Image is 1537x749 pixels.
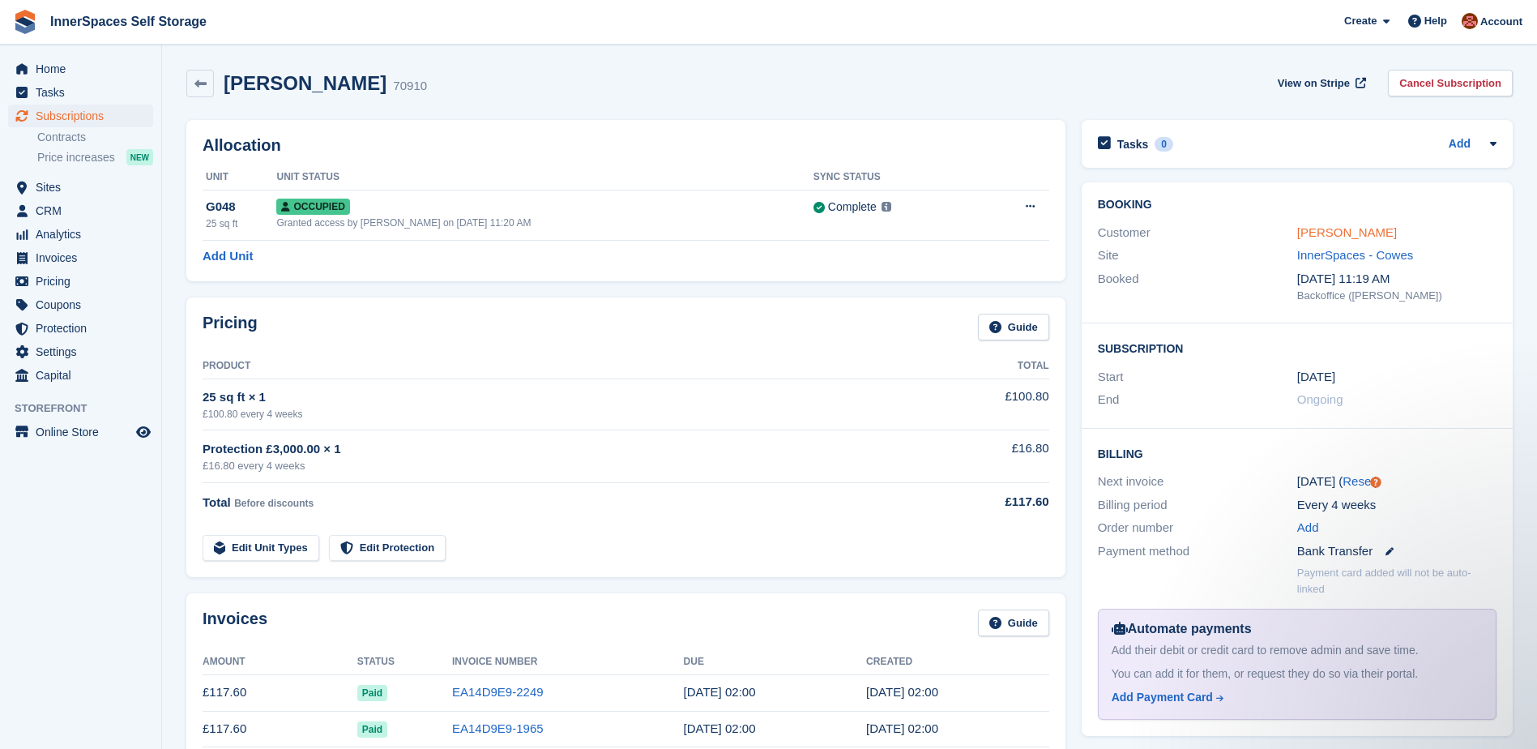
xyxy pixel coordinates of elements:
[206,216,276,231] div: 25 sq ft
[684,649,867,675] th: Due
[36,270,133,293] span: Pricing
[1098,340,1496,356] h2: Subscription
[234,498,314,509] span: Before discounts
[1297,270,1496,289] div: [DATE] 11:19 AM
[36,105,133,127] span: Subscriptions
[36,340,133,363] span: Settings
[1271,70,1369,96] a: View on Stripe
[44,8,213,35] a: InnerSpaces Self Storage
[8,105,153,127] a: menu
[276,165,813,190] th: Unit Status
[276,199,349,215] span: Occupied
[1480,14,1522,30] span: Account
[1098,224,1297,242] div: Customer
[8,246,153,269] a: menu
[134,422,153,442] a: Preview store
[203,314,258,340] h2: Pricing
[8,364,153,387] a: menu
[36,364,133,387] span: Capital
[1297,368,1335,387] time: 2025-02-25 01:00:00 UTC
[36,421,133,443] span: Online Store
[1388,70,1513,96] a: Cancel Subscription
[357,649,452,675] th: Status
[866,649,1049,675] th: Created
[1297,565,1496,597] p: Payment card added will not be auto-linked
[8,340,153,363] a: menu
[1112,666,1483,683] div: You can add it for them, or request they do so via their portal.
[1344,13,1377,29] span: Create
[329,535,446,562] a: Edit Protection
[1278,75,1350,92] span: View on Stripe
[8,223,153,246] a: menu
[393,77,427,96] div: 70910
[203,136,1049,155] h2: Allocation
[1098,519,1297,537] div: Order number
[1098,473,1297,491] div: Next invoice
[357,721,387,738] span: Paid
[36,317,133,340] span: Protection
[8,270,153,293] a: menu
[36,58,133,80] span: Home
[684,721,756,735] time: 2025-08-13 01:00:00 UTC
[1297,392,1343,406] span: Ongoing
[203,407,920,422] div: £100.80 every 4 weeks
[36,199,133,222] span: CRM
[1112,689,1476,706] a: Add Payment Card
[203,495,231,509] span: Total
[1098,542,1297,561] div: Payment method
[1098,445,1496,461] h2: Billing
[452,685,544,699] a: EA14D9E9-2249
[1098,246,1297,265] div: Site
[978,314,1049,340] a: Guide
[8,317,153,340] a: menu
[1117,137,1149,152] h2: Tasks
[1112,642,1483,659] div: Add their debit or credit card to remove admin and save time.
[36,223,133,246] span: Analytics
[8,58,153,80] a: menu
[8,176,153,199] a: menu
[203,649,357,675] th: Amount
[813,165,977,190] th: Sync Status
[1098,496,1297,515] div: Billing period
[203,535,319,562] a: Edit Unit Types
[1462,13,1478,29] img: Abby Tilley
[1112,689,1213,706] div: Add Payment Card
[1297,473,1496,491] div: [DATE] ( )
[1155,137,1173,152] div: 0
[13,10,37,34] img: stora-icon-8386f47178a22dfd0bd8f6a31ec36ba5ce8667c1dd55bd0f319d3a0aa187defe.svg
[1098,270,1297,304] div: Booked
[882,202,891,212] img: icon-info-grey-7440780725fd019a000dd9b08b2336e03edf1995a4989e88bcd33f0948082b44.svg
[1098,391,1297,409] div: End
[203,247,253,266] a: Add Unit
[8,293,153,316] a: menu
[1297,519,1319,537] a: Add
[684,685,756,699] time: 2025-09-10 01:00:00 UTC
[15,400,161,417] span: Storefront
[203,440,920,459] div: Protection £3,000.00 × 1
[203,388,920,407] div: 25 sq ft × 1
[37,150,115,165] span: Price increases
[866,721,938,735] time: 2025-08-12 01:00:45 UTC
[452,649,684,675] th: Invoice Number
[203,711,357,747] td: £117.60
[1112,619,1483,639] div: Automate payments
[276,216,813,230] div: Granted access by [PERSON_NAME] on [DATE] 11:20 AM
[206,198,276,216] div: G048
[866,685,938,699] time: 2025-09-09 01:00:39 UTC
[36,176,133,199] span: Sites
[36,81,133,104] span: Tasks
[920,353,1049,379] th: Total
[37,148,153,166] a: Price increases NEW
[1098,199,1496,212] h2: Booking
[203,610,267,636] h2: Invoices
[224,72,386,94] h2: [PERSON_NAME]
[1368,475,1383,490] div: Tooltip anchor
[203,458,920,474] div: £16.80 every 4 weeks
[452,721,544,735] a: EA14D9E9-1965
[920,430,1049,483] td: £16.80
[1297,542,1496,561] div: Bank Transfer
[8,199,153,222] a: menu
[1343,474,1374,488] a: Reset
[1297,248,1413,262] a: InnerSpaces - Cowes
[37,130,153,145] a: Contracts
